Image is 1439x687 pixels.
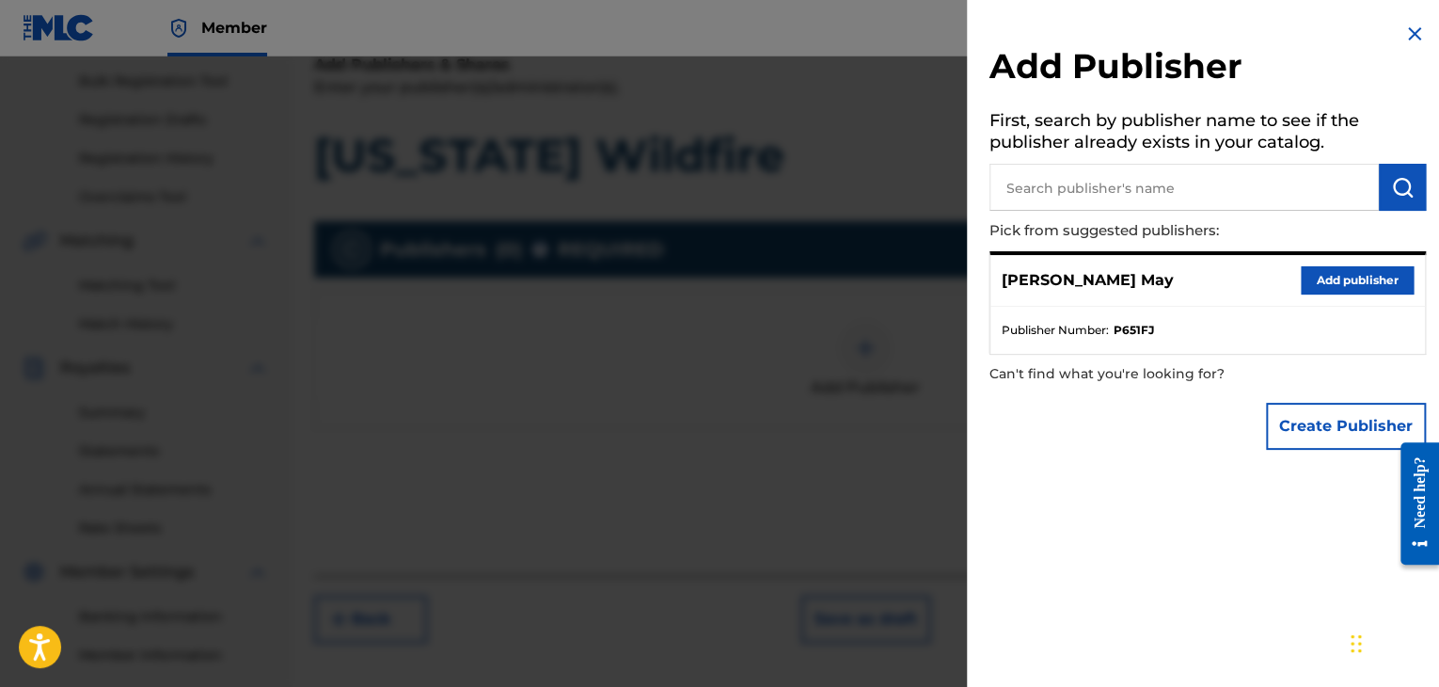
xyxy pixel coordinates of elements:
[23,14,95,41] img: MLC Logo
[1301,266,1414,295] button: Add publisher
[201,17,267,39] span: Member
[1002,322,1109,339] span: Publisher Number :
[989,211,1319,251] p: Pick from suggested publishers:
[1345,597,1439,687] iframe: Chat Widget
[1114,322,1154,339] strong: P651FJ
[1386,428,1439,580] iframe: Resource Center
[989,164,1379,211] input: Search publisher's name
[1351,615,1362,672] div: Drag
[167,17,190,40] img: Top Rightsholder
[989,45,1426,93] h2: Add Publisher
[1266,403,1426,450] button: Create Publisher
[1391,176,1414,199] img: Search Works
[989,104,1426,164] h5: First, search by publisher name to see if the publisher already exists in your catalog.
[989,355,1319,393] p: Can't find what you're looking for?
[1002,269,1174,292] p: [PERSON_NAME] May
